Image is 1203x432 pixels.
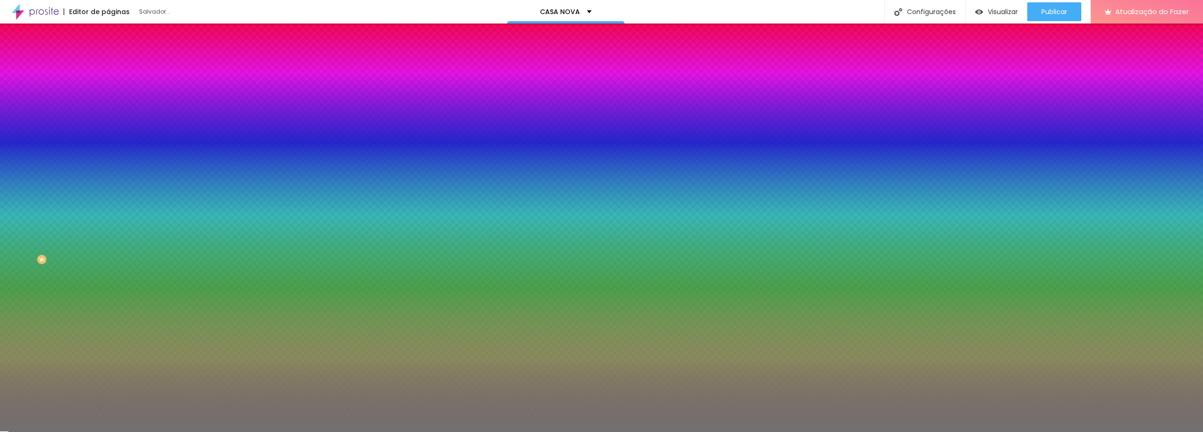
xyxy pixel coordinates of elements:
font: Editor de páginas [69,7,130,16]
button: Visualizar [966,2,1027,21]
font: Visualizar [988,7,1018,16]
img: view-1.svg [975,8,983,16]
img: Ícone [894,8,902,16]
font: Salvador... [139,8,170,16]
font: Configurações [907,7,956,16]
font: Publicar [1041,7,1067,16]
font: Atualização do Fazer [1115,7,1189,16]
button: Publicar [1027,2,1081,21]
font: CASA NOVA [540,7,580,16]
